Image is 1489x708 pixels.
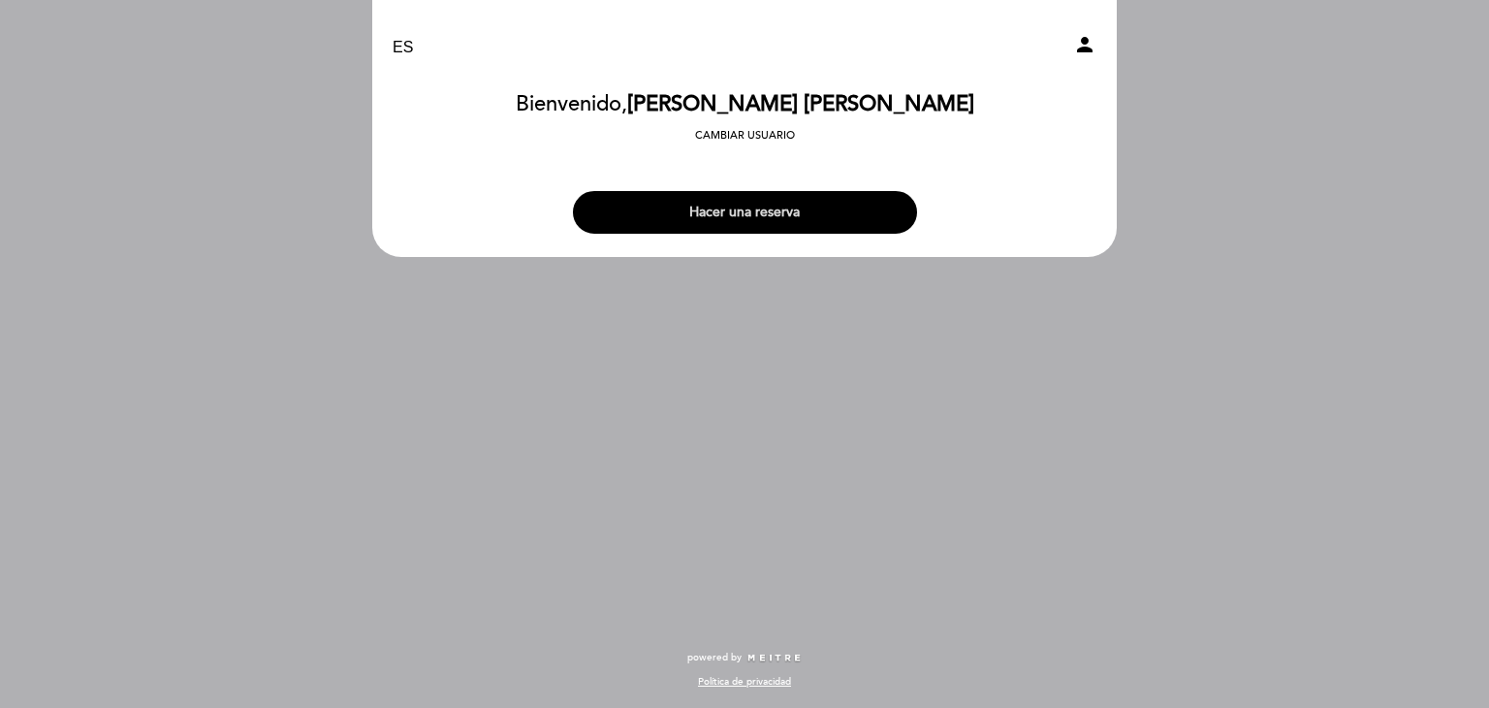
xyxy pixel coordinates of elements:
img: MEITRE [746,654,802,663]
a: Italpast - [PERSON_NAME] [623,21,866,75]
a: powered by [687,651,802,664]
button: Cambiar usuario [689,127,801,145]
span: [PERSON_NAME] [PERSON_NAME] [627,91,974,117]
span: powered by [687,651,742,664]
button: Hacer una reserva [573,191,917,234]
button: person [1073,33,1096,63]
a: Política de privacidad [698,675,791,689]
h2: Bienvenido, [516,93,974,116]
i: person [1073,33,1096,56]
